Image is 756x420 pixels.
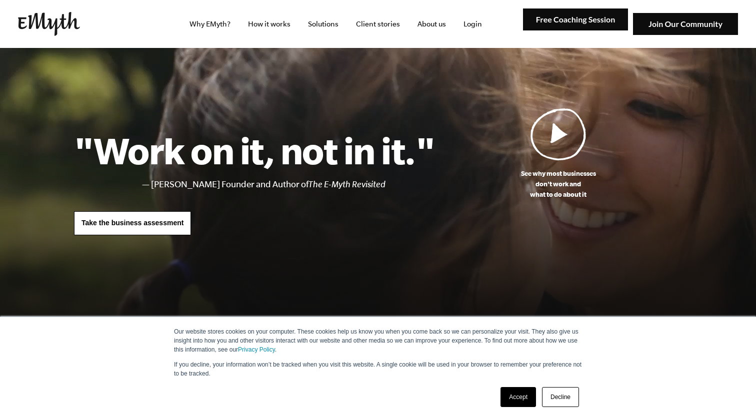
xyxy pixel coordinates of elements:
[530,108,586,160] img: Play Video
[633,13,738,35] img: Join Our Community
[74,128,434,172] h1: "Work on it, not in it."
[81,219,183,227] span: Take the business assessment
[500,387,536,407] a: Accept
[434,168,682,200] p: See why most businesses don't work and what to do about it
[523,8,628,31] img: Free Coaching Session
[74,211,191,235] a: Take the business assessment
[174,360,582,378] p: If you decline, your information won’t be tracked when you visit this website. A single cookie wi...
[434,108,682,200] a: See why most businessesdon't work andwhat to do about it
[174,327,582,354] p: Our website stores cookies on your computer. These cookies help us know you when you come back so...
[151,177,434,192] li: [PERSON_NAME] Founder and Author of
[18,12,80,36] img: EMyth
[308,179,385,189] i: The E-Myth Revisited
[238,346,275,353] a: Privacy Policy
[542,387,579,407] a: Decline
